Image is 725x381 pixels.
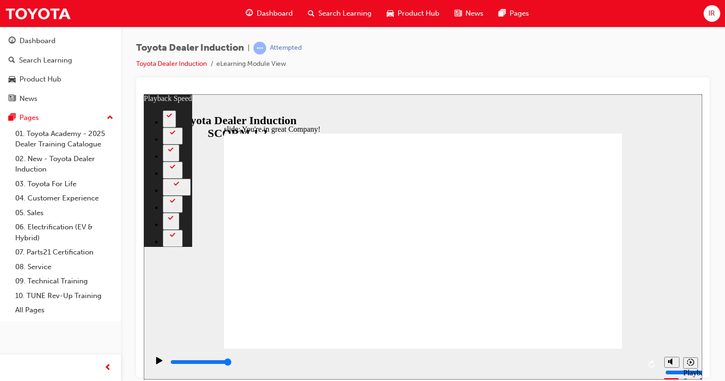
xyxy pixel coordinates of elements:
div: 2 [23,25,28,32]
div: misc controls [516,254,554,285]
span: up-icon [107,112,113,124]
button: 2 [19,16,32,33]
a: 09. Technical Training [11,274,117,289]
div: Search Learning [19,55,72,66]
input: slide progress [27,264,88,272]
img: Trak [5,3,71,24]
li: eLearning Module View [216,59,286,70]
span: search-icon [308,8,315,19]
button: Replay (Ctrl+Alt+R) [502,263,516,277]
span: Dashboard [257,8,293,19]
div: Playback Speed [539,274,554,291]
span: car-icon [9,75,16,84]
a: 08. Service [11,260,117,274]
a: 06. Electrification (EV & Hybrid) [11,220,117,245]
span: IR [708,8,715,19]
a: search-iconSearch Learning [300,4,379,23]
a: 02. New - Toyota Dealer Induction [11,152,117,177]
div: News [19,93,37,104]
button: Pages [4,109,117,127]
a: 05. Sales [11,206,117,220]
a: Toyota Dealer Induction [136,60,207,68]
span: Toyota Dealer Induction [136,43,244,54]
span: Pages [510,8,529,19]
span: pages-icon [9,114,16,122]
div: playback controls [5,254,516,285]
button: Play (Ctrl+Alt+P) [5,262,21,278]
a: 03. Toyota For Life [11,177,117,191]
span: Search Learning [318,8,372,19]
div: Attempted [270,44,302,53]
div: Dashboard [19,36,56,46]
span: search-icon [9,56,15,65]
button: IR [704,5,720,22]
a: 01. Toyota Academy - 2025 Dealer Training Catalogue [11,127,117,152]
button: DashboardSearch LearningProduct HubNews [4,30,117,109]
a: guage-iconDashboard [238,4,300,23]
a: 07. Parts21 Certification [11,245,117,260]
a: 10. TUNE Rev-Up Training [11,289,117,303]
a: news-iconNews [447,4,491,23]
a: Search Learning [4,52,117,69]
a: pages-iconPages [491,4,537,23]
span: pages-icon [499,8,506,19]
span: guage-icon [246,8,253,19]
span: News [465,8,483,19]
input: volume [521,274,583,282]
span: news-icon [455,8,462,19]
span: guage-icon [9,37,16,45]
a: Product Hub [4,71,117,88]
a: All Pages [11,303,117,317]
button: Playback speed [539,263,554,274]
a: 04. Customer Experience [11,191,117,206]
a: Dashboard [4,32,117,50]
a: News [4,90,117,108]
span: prev-icon [104,362,112,374]
span: car-icon [387,8,394,19]
span: news-icon [9,95,16,103]
div: Product Hub [19,74,61,85]
span: Product Hub [398,8,439,19]
a: car-iconProduct Hub [379,4,447,23]
button: Mute (Ctrl+Alt+M) [521,263,536,273]
span: | [248,43,250,54]
span: learningRecordVerb_ATTEMPT-icon [253,42,266,54]
div: Pages [19,112,39,123]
